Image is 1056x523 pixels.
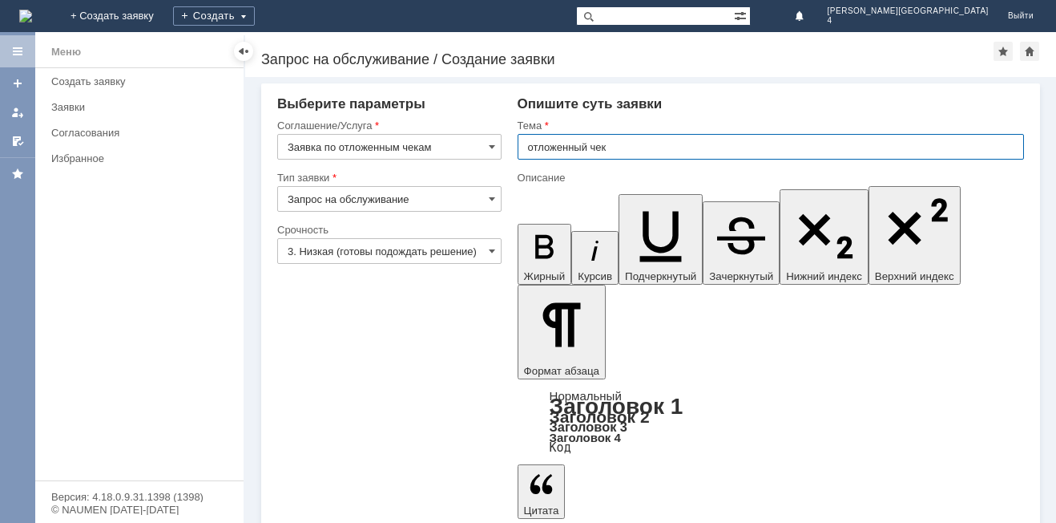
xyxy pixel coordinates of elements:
button: Нижний индекс [780,189,869,285]
button: Цитата [518,464,566,519]
span: Опишите суть заявки [518,96,663,111]
div: Сделать домашней страницей [1020,42,1039,61]
span: Верхний индекс [875,270,954,282]
span: Курсив [578,270,612,282]
span: [PERSON_NAME][GEOGRAPHIC_DATA] [828,6,989,16]
div: Добавить в избранное [994,42,1013,61]
span: Цитата [524,505,559,517]
a: Заголовок 2 [550,407,650,426]
a: Заголовок 3 [550,420,627,434]
span: Выберите параметры [277,96,425,111]
a: Код [550,440,571,455]
span: Зачеркнутый [709,270,773,282]
a: Заголовок 1 [550,394,683,419]
button: Курсив [571,231,619,285]
a: Нормальный [550,389,622,403]
span: Нижний индекс [786,270,862,282]
div: Согласования [51,127,234,139]
a: Мои заявки [5,99,30,125]
a: Согласования [45,120,240,145]
div: Запрос на обслуживание / Создание заявки [261,51,994,67]
div: Тема [518,120,1021,131]
div: Заявки [51,101,234,113]
a: Заявки [45,95,240,120]
div: Создать [173,6,255,26]
div: Избранное [51,152,216,164]
button: Формат абзаца [518,285,606,379]
div: Скрыть меню [234,42,253,61]
span: Формат абзаца [524,365,599,377]
div: Создать заявку [51,75,234,87]
div: Тип заявки [277,172,498,183]
span: Жирный [524,270,566,282]
button: Зачеркнутый [703,201,780,285]
a: Мои согласования [5,128,30,154]
a: Заголовок 4 [550,431,621,444]
span: 4 [828,16,989,26]
div: Меню [51,43,81,62]
img: logo [19,10,32,22]
span: Расширенный поиск [734,7,750,22]
div: Соглашение/Услуга [277,120,498,131]
button: Верхний индекс [869,186,961,285]
a: Создать заявку [5,71,30,96]
div: Версия: 4.18.0.9.31.1398 (1398) [51,492,228,502]
div: Описание [518,172,1021,183]
div: Срочность [277,225,498,235]
div: Формат абзаца [518,391,1024,453]
a: Перейти на домашнюю страницу [19,10,32,22]
div: © NAUMEN [DATE]-[DATE] [51,505,228,515]
span: Подчеркнутый [625,270,696,282]
button: Подчеркнутый [619,194,703,285]
button: Жирный [518,224,572,285]
a: Создать заявку [45,69,240,94]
